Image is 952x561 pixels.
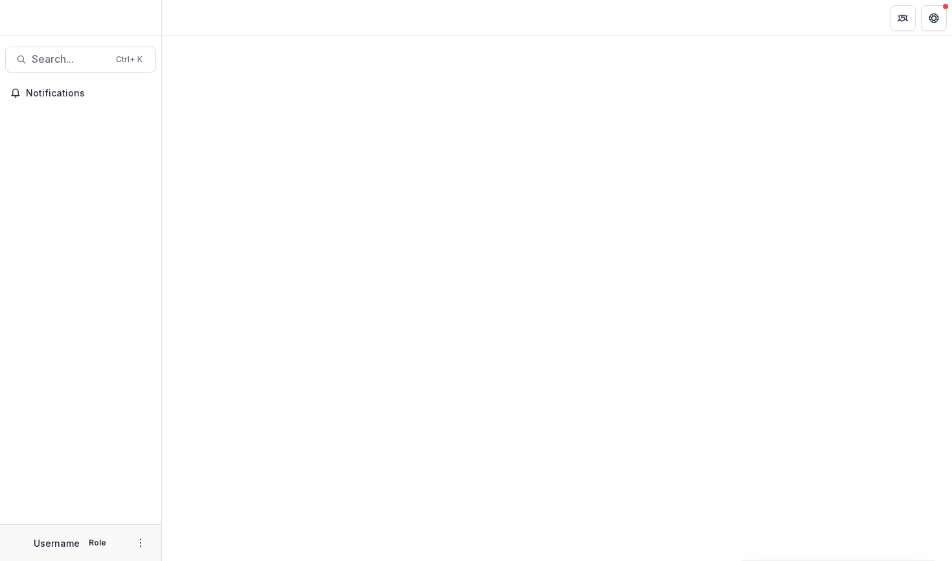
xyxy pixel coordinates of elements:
button: Partners [890,5,916,31]
button: More [133,535,148,551]
p: Username [34,536,80,550]
p: Role [85,537,110,549]
span: Search... [32,53,108,65]
span: Notifications [26,88,151,99]
div: Ctrl + K [113,52,145,67]
button: Search... [5,47,156,72]
button: Get Help [921,5,947,31]
button: Notifications [5,83,156,104]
